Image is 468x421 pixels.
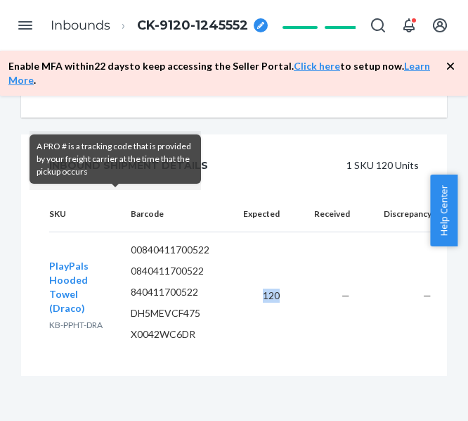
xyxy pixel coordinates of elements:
[51,18,110,33] a: Inbounds
[291,196,361,232] th: Received
[395,11,423,39] button: Open notifications
[39,5,279,46] ol: breadcrumbs
[137,17,248,35] span: CK-9120-1245552
[131,264,209,278] p: 0840411700522
[49,196,119,232] th: SKU
[119,196,221,232] th: Barcode
[131,306,209,320] p: DH5MEVCF475
[131,285,209,299] p: 840411700522
[426,11,454,39] button: Open account menu
[342,289,350,301] span: —
[221,196,291,232] th: Expected
[37,140,194,178] div: A PRO # is a tracking code that is provided by your freight carrier at the time that the pickup o...
[423,289,431,301] span: —
[49,259,108,315] button: PlayPals Hooded Towel (Draco)
[361,196,431,232] th: Discrepancy
[49,320,103,330] span: KB-PPHT-DRA
[294,60,340,72] a: Click here
[240,151,419,180] div: 1 SKU 120 Units
[131,243,209,257] p: 00840411700522
[221,232,291,360] td: 120
[8,59,446,87] p: Enable MFA within 22 days to keep accessing the Seller Portal. to setup now. .
[430,175,457,246] button: Help Center
[11,11,39,39] button: Open Navigation
[131,327,209,341] p: X0042WC6DR
[49,260,89,314] span: PlayPals Hooded Towel (Draco)
[364,11,392,39] button: Open Search Box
